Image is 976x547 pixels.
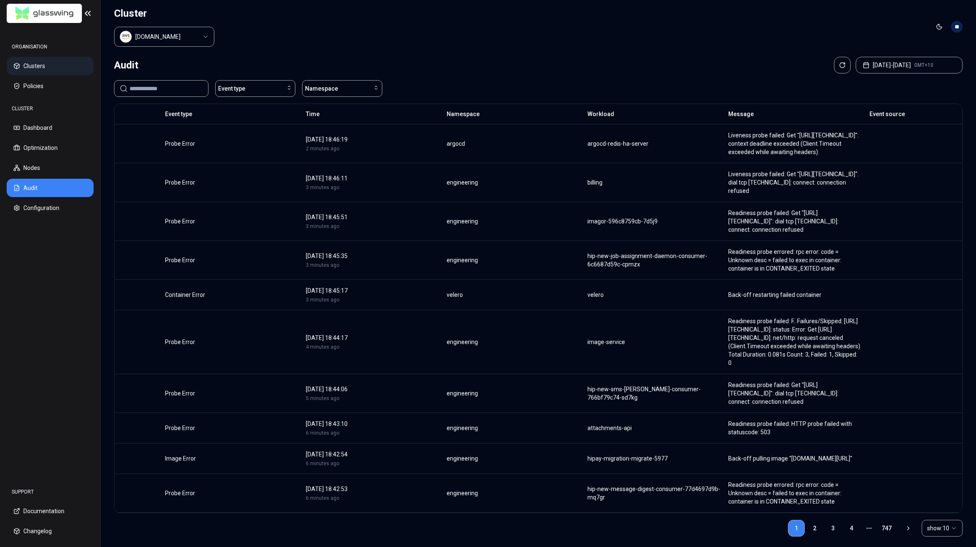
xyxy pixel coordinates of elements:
h1: Cluster [114,7,214,20]
div: Liveness probe failed: Get "[URL][TECHNICAL_ID]": context deadline exceeded (Client.Timeout excee... [728,135,862,160]
div: Probe Error [165,388,298,396]
span: Namespace [305,84,338,93]
img: kubernetes [869,178,882,212]
button: Changelog [7,522,94,540]
img: error [118,143,128,153]
div: velero [447,332,580,341]
div: Readiness probe errored: rpc error: code = Unknown desc = failed to exec in container: container ... [728,277,862,302]
div: Readiness probe failed: Get "[URL][TECHNICAL_ID]": dial tcp [TECHNICAL_ID]: connect: connection r... [728,435,862,460]
span: 3 minutes ago [306,197,339,203]
div: Probe Error [165,238,298,246]
div: Probe Error [165,144,298,152]
div: hipay-migration-migrate-5977 [587,538,721,546]
span: 3 minutes ago [306,339,339,344]
div: Probe Error [165,443,298,452]
div: imagor-596c8759cb-7d5j9 [587,238,721,246]
div: [DATE] 18:42:54 [306,534,439,542]
div: engineering [447,388,580,396]
div: luke.kubernetes.hipagesgroup.com.au [135,33,180,41]
img: error [118,284,128,294]
span: Event type [218,84,245,93]
button: Nodes [7,159,94,177]
button: Namespace [302,80,382,97]
button: Event type [165,106,192,122]
div: Liveness probe failed: Get "[URL][TECHNICAL_ID]": dial tcp [TECHNICAL_ID]: connect: connection re... [728,182,862,208]
div: velero [587,332,721,341]
img: error [118,237,128,247]
div: Probe Error [165,491,298,499]
div: [DATE] 18:44:06 [306,439,439,448]
button: Policies [7,77,94,95]
button: Clusters [7,57,94,75]
img: kubernetes [869,478,882,512]
div: Probe Error [165,285,298,294]
div: Back-off pulling image "[DOMAIN_NAME][URL]" [728,538,862,546]
button: [DATE]-[DATE]GMT+10 [856,57,963,73]
div: [DATE] 18:46:11 [306,187,439,195]
div: argocd-redis-ha-server [587,144,721,152]
span: 2 minutes ago [306,150,339,156]
img: error [118,190,128,200]
img: error [118,537,128,547]
div: hip-new-job-assignment-daemon-consumer-6c6687d59c-cpmzx [587,281,721,298]
div: engineering [447,538,580,546]
div: image-service [587,388,721,396]
button: Namespace [447,106,480,122]
button: Event source [869,106,905,122]
div: Audit [114,57,138,73]
button: Dashboard [7,119,94,137]
div: [DATE] 18:44:17 [306,384,439,392]
div: billing [587,191,721,199]
span: 5 minutes ago [306,450,339,456]
div: ORGANISATION [7,38,94,55]
div: Container Error [165,332,298,341]
div: engineering [447,285,580,294]
div: SUPPORT [7,484,94,500]
button: Time [306,106,320,122]
div: Back-off restarting failed container [728,332,862,341]
span: 3 minutes ago [306,291,339,297]
div: CLUSTER [7,100,94,117]
img: error [118,443,128,453]
button: Event type [215,80,295,97]
img: kubernetes [869,375,882,409]
span: 4 minutes ago [306,394,339,400]
img: kubernetes [869,431,882,464]
div: [DATE] 18:45:17 [306,328,439,337]
div: engineering [447,238,580,246]
div: [DATE] 18:45:35 [306,281,439,289]
img: kubernetes [869,273,882,306]
img: kubernetes [869,225,882,259]
div: [DATE] 18:45:51 [306,234,439,242]
div: Readiness probe failed: HTTP probe failed with statuscode: 503 [728,486,862,503]
img: GlassWing [12,4,77,23]
button: Message [728,106,754,122]
img: aws [122,33,130,41]
img: error [118,332,128,342]
span: 6 minutes ago [306,497,339,503]
div: Probe Error [165,191,298,199]
span: 3 minutes ago [306,244,339,250]
button: Workload [587,106,614,122]
div: attachments-api [587,491,721,499]
div: hip-new-sms-[PERSON_NAME]-consumer-766bf79c74-sd7kg [587,439,721,456]
div: Readiness probe failed: F.. Failures/Skipped: [URL][TECHNICAL_ID]: status: Error: Get [URL][TECHN... [728,367,862,417]
div: engineering [447,491,580,499]
div: engineering [447,191,580,199]
span: GMT+10 [914,62,933,68]
div: argocd [447,144,580,152]
button: Configuration [7,199,94,217]
div: Image Error [165,538,298,546]
div: engineering [447,443,580,452]
button: Optimization [7,139,94,157]
button: Documentation [7,502,94,520]
img: error [118,490,128,500]
div: Readiness probe failed: Get "[URL][TECHNICAL_ID]": dial tcp [TECHNICAL_ID]: connect: connection r... [728,230,862,255]
img: error [118,387,128,397]
button: Select a value [114,27,214,47]
button: Audit [7,179,94,197]
img: kubernetes [869,320,882,353]
div: [DATE] 18:46:19 [306,139,439,148]
img: kubernetes [869,131,882,165]
div: [DATE] 18:43:10 [306,486,439,495]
